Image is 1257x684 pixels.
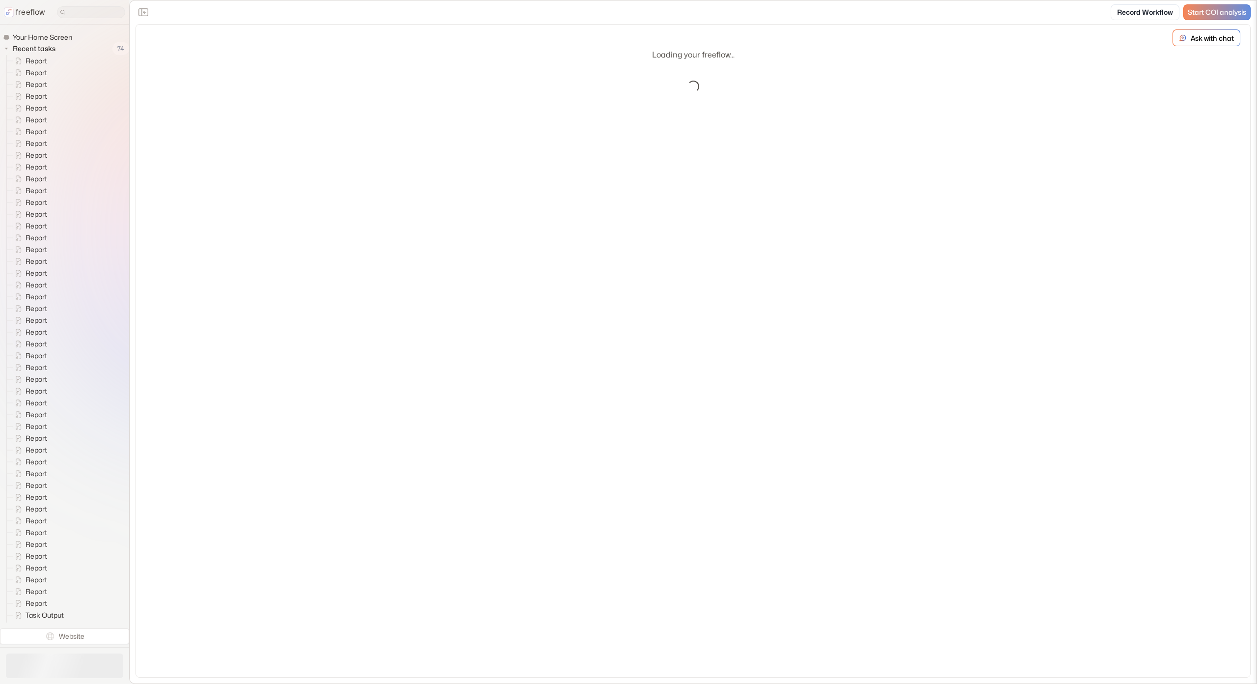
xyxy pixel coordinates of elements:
button: Recent tasks [3,43,59,55]
a: Report [7,267,51,279]
a: Report [7,515,51,527]
span: 74 [112,42,129,55]
a: Report [7,421,51,432]
a: Report [7,397,51,409]
a: Start COI analysis [1183,4,1251,20]
span: Report [24,374,50,384]
span: Report [24,198,50,207]
a: Report [7,338,51,350]
span: Report [24,410,50,420]
span: Task Output [24,622,67,632]
p: Loading your freeflow... [652,49,735,61]
p: Ask with chat [1191,33,1234,43]
button: Close the sidebar [136,4,151,20]
span: Report [24,516,50,526]
span: Report [24,221,50,231]
span: Report [24,127,50,137]
span: Report [24,103,50,113]
a: Report [7,468,51,480]
a: Report [7,185,51,197]
span: Your Home Screen [11,32,75,42]
span: Report [24,445,50,455]
a: Report [7,456,51,468]
span: Report [24,540,50,549]
a: Report [7,539,51,550]
a: freeflow [4,6,45,18]
span: Report [24,233,50,243]
span: Report [24,492,50,502]
span: Report [24,422,50,431]
span: Report [24,433,50,443]
a: Report [7,197,51,208]
span: Report [24,575,50,585]
a: Report [7,550,51,562]
a: Report [7,303,51,314]
span: Report [24,327,50,337]
a: Report [7,208,51,220]
a: Report [7,586,51,598]
a: Report [7,102,51,114]
a: Report [7,220,51,232]
a: Report [7,244,51,256]
a: Report [7,480,51,491]
span: Report [24,280,50,290]
a: Report [7,114,51,126]
span: Report [24,457,50,467]
a: Task Output [7,621,68,633]
a: Report [7,373,51,385]
a: Report [7,314,51,326]
span: Report [24,68,50,78]
a: Report [7,491,51,503]
a: Report [7,279,51,291]
span: Start COI analysis [1188,8,1246,17]
a: Record Workflow [1111,4,1179,20]
p: freeflow [16,6,45,18]
span: Report [24,245,50,255]
a: Report [7,90,51,102]
span: Report [24,139,50,148]
span: Report [24,363,50,372]
a: Report [7,598,51,609]
span: Report [24,587,50,597]
span: Report [24,174,50,184]
a: Report [7,126,51,138]
span: Report [24,469,50,479]
span: Report [24,256,50,266]
a: Report [7,432,51,444]
span: Report [24,351,50,361]
a: Your Home Screen [3,32,76,42]
a: Report [7,385,51,397]
span: Report [24,528,50,538]
a: Report [7,67,51,79]
a: Report [7,326,51,338]
span: Report [24,268,50,278]
span: Report [24,315,50,325]
span: Report [24,386,50,396]
span: Report [24,91,50,101]
a: Report [7,232,51,244]
a: Report [7,161,51,173]
a: Report [7,562,51,574]
span: Report [24,80,50,89]
a: Task Output [7,609,68,621]
span: Report [24,598,50,608]
span: Report [24,162,50,172]
a: Report [7,79,51,90]
span: Report [24,481,50,490]
span: Report [24,186,50,196]
span: Report [24,398,50,408]
a: Report [7,149,51,161]
span: Report [24,551,50,561]
a: Report [7,350,51,362]
span: Report [24,339,50,349]
a: Report [7,173,51,185]
a: Report [7,574,51,586]
span: Report [24,150,50,160]
span: Report [24,563,50,573]
span: Report [24,304,50,313]
a: Report [7,256,51,267]
span: Report [24,292,50,302]
a: Report [7,503,51,515]
span: Report [24,56,50,66]
span: Task Output [24,610,67,620]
